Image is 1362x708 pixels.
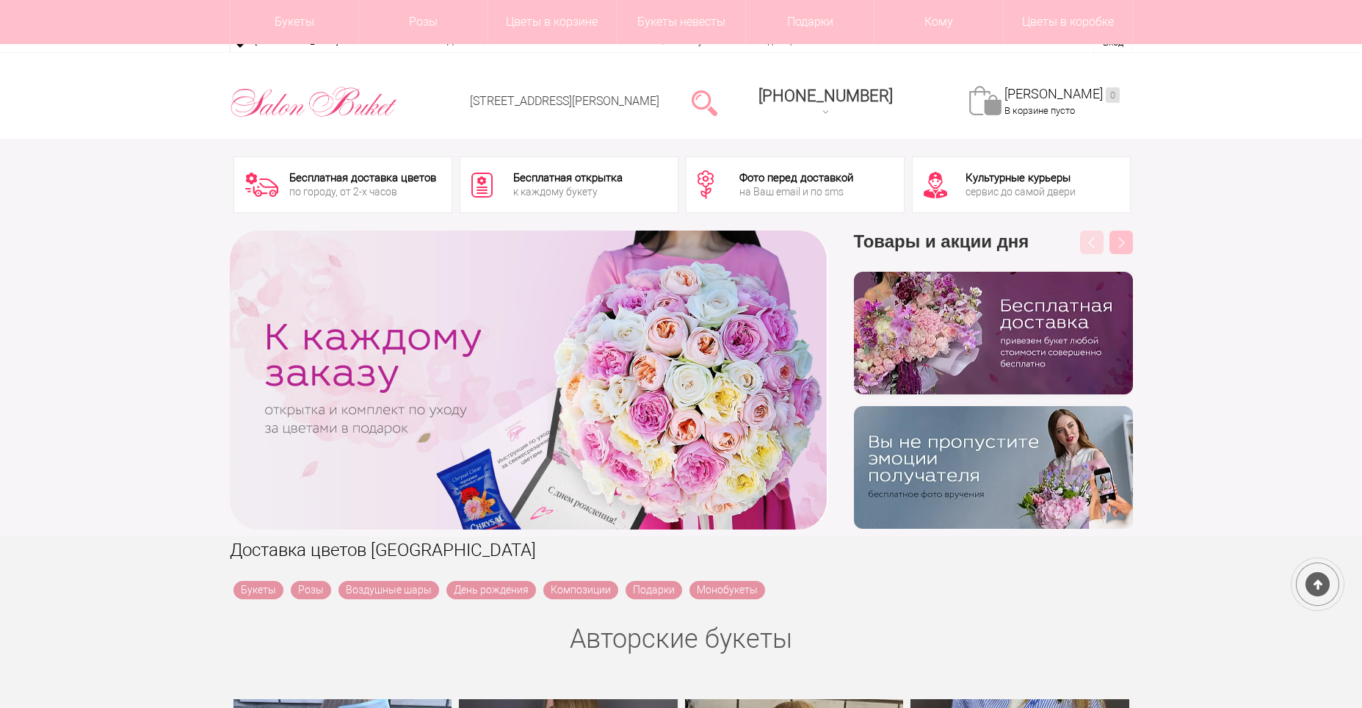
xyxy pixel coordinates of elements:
[854,231,1133,272] h3: Товары и акции дня
[1106,87,1120,103] ins: 0
[513,187,623,197] div: к каждому букету
[966,173,1076,184] div: Культурные курьеры
[291,581,331,599] a: Розы
[854,406,1133,529] img: v9wy31nijnvkfycrkduev4dhgt9psb7e.png.webp
[689,581,765,599] a: Монобукеты
[750,82,902,123] a: [PHONE_NUMBER]
[470,94,659,108] a: [STREET_ADDRESS][PERSON_NAME]
[543,581,618,599] a: Композиции
[230,83,398,121] img: Цветы Нижний Новгород
[289,173,436,184] div: Бесплатная доставка цветов
[233,581,283,599] a: Букеты
[758,87,893,105] span: [PHONE_NUMBER]
[230,537,1133,563] h1: Доставка цветов [GEOGRAPHIC_DATA]
[289,187,436,197] div: по городу, от 2-х часов
[739,173,853,184] div: Фото перед доставкой
[1004,86,1120,103] a: [PERSON_NAME]
[626,581,682,599] a: Подарки
[338,581,439,599] a: Воздушные шары
[513,173,623,184] div: Бесплатная открытка
[966,187,1076,197] div: сервис до самой двери
[854,272,1133,394] img: hpaj04joss48rwypv6hbykmvk1dj7zyr.png.webp
[1109,231,1133,254] button: Next
[739,187,853,197] div: на Ваш email и по sms
[446,581,536,599] a: День рождения
[570,624,792,654] a: Авторские букеты
[1004,105,1075,116] span: В корзине пусто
